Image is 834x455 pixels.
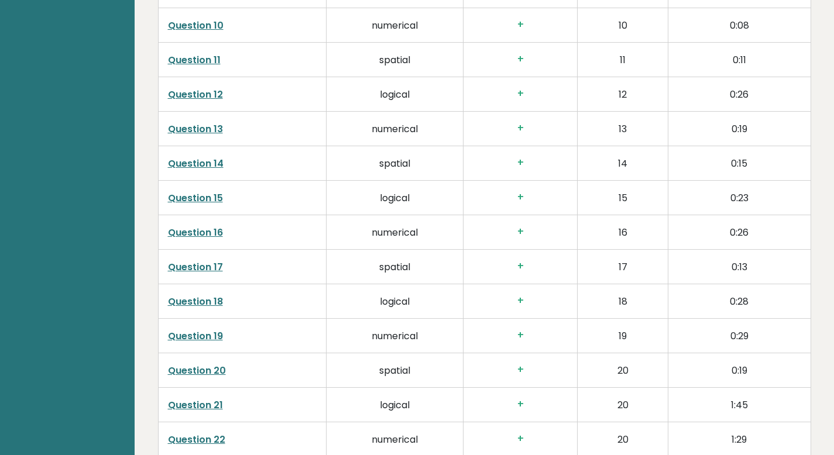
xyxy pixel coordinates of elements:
td: 14 [578,146,668,181]
h3: + [473,157,568,169]
a: Question 20 [168,364,226,377]
h3: + [473,260,568,273]
td: 1:45 [668,388,811,422]
a: Question 15 [168,191,223,205]
td: 10 [578,8,668,43]
td: spatial [326,250,464,284]
td: 13 [578,112,668,146]
td: 15 [578,181,668,215]
td: 0:15 [668,146,811,181]
td: 0:28 [668,284,811,319]
td: 12 [578,77,668,112]
a: Question 14 [168,157,224,170]
td: 0:26 [668,77,811,112]
h3: + [473,329,568,342]
td: spatial [326,146,464,181]
a: Question 16 [168,226,223,239]
a: Question 10 [168,19,224,32]
td: logical [326,284,464,319]
h3: + [473,122,568,135]
td: 20 [578,388,668,422]
h3: + [473,364,568,376]
td: 18 [578,284,668,319]
td: logical [326,77,464,112]
td: numerical [326,112,464,146]
td: 20 [578,353,668,388]
td: 0:08 [668,8,811,43]
a: Question 21 [168,398,223,412]
a: Question 17 [168,260,223,274]
td: logical [326,388,464,422]
h3: + [473,53,568,66]
td: 16 [578,215,668,250]
td: numerical [326,215,464,250]
h3: + [473,295,568,307]
td: 0:19 [668,112,811,146]
td: 0:13 [668,250,811,284]
a: Question 22 [168,433,225,446]
td: numerical [326,8,464,43]
td: 0:23 [668,181,811,215]
td: 0:19 [668,353,811,388]
td: numerical [326,319,464,353]
td: 0:26 [668,215,811,250]
a: Question 11 [168,53,221,67]
a: Question 12 [168,88,223,101]
td: 0:29 [668,319,811,353]
a: Question 18 [168,295,223,308]
td: 19 [578,319,668,353]
h3: + [473,226,568,238]
td: logical [326,181,464,215]
td: spatial [326,43,464,77]
h3: + [473,433,568,445]
td: 0:11 [668,43,811,77]
a: Question 13 [168,122,223,136]
h3: + [473,19,568,31]
h3: + [473,88,568,100]
td: spatial [326,353,464,388]
td: 17 [578,250,668,284]
h3: + [473,191,568,204]
a: Question 19 [168,329,223,343]
td: 11 [578,43,668,77]
h3: + [473,398,568,411]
